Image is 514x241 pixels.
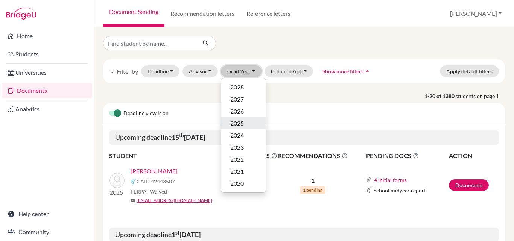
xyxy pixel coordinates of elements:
[2,224,92,239] a: Community
[366,177,372,183] img: Common App logo
[103,36,196,50] input: Find student by name...
[117,68,138,75] span: Filter by
[447,6,505,21] button: [PERSON_NAME]
[456,92,505,100] span: students on page 1
[230,95,244,104] span: 2027
[172,133,205,141] b: 15 [DATE]
[230,107,244,116] span: 2026
[131,188,167,196] span: FERPA
[440,65,499,77] button: Apply default filters
[300,186,325,194] span: 1 pending
[172,230,201,239] b: 1 [DATE]
[6,8,36,20] img: Bridge-U
[221,81,266,93] button: 2028
[2,29,92,44] a: Home
[2,83,92,98] a: Documents
[109,151,227,161] th: STUDENT
[230,179,244,188] span: 2020
[109,68,115,74] i: filter_list
[230,83,244,92] span: 2028
[2,47,92,62] a: Students
[221,129,266,141] button: 2024
[278,176,348,185] p: 1
[179,132,184,138] sup: th
[366,151,449,160] span: PENDING DOCS
[2,206,92,221] a: Help center
[230,167,244,176] span: 2021
[147,188,167,195] span: - Waived
[221,78,266,193] div: Grad Year
[221,105,266,117] button: 2026
[141,65,179,77] button: Deadline
[449,179,489,191] a: Documents
[265,65,313,77] button: CommonApp
[221,177,266,189] button: 2020
[109,130,499,145] h5: Upcoming deadline
[221,141,266,153] button: 2023
[131,179,137,185] img: Common App logo
[374,176,407,184] button: 4 initial forms
[230,131,244,140] span: 2024
[374,186,426,194] span: School midyear report
[221,153,266,165] button: 2022
[175,230,179,236] sup: st
[2,102,92,117] a: Analytics
[131,199,135,203] span: mail
[449,151,499,161] th: ACTION
[221,117,266,129] button: 2025
[221,93,266,105] button: 2027
[366,187,372,193] img: Common App logo
[221,165,266,177] button: 2021
[137,197,212,204] a: [EMAIL_ADDRESS][DOMAIN_NAME]
[363,67,371,75] i: arrow_drop_up
[109,188,125,197] p: 2025
[230,119,244,128] span: 2025
[230,143,244,152] span: 2023
[2,65,92,80] a: Universities
[230,155,244,164] span: 2022
[131,167,178,176] a: [PERSON_NAME]
[424,92,456,100] strong: 1-20 of 1380
[316,65,377,77] button: Show more filtersarrow_drop_up
[123,109,169,118] span: Deadline view is on
[322,68,363,74] span: Show more filters
[278,151,348,160] span: RECOMMENDATIONS
[221,65,262,77] button: Grad Year
[182,65,218,77] button: Advisor
[137,177,175,185] span: CAID 42443507
[109,173,125,188] img: RAHMAN, MORSHEDUR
